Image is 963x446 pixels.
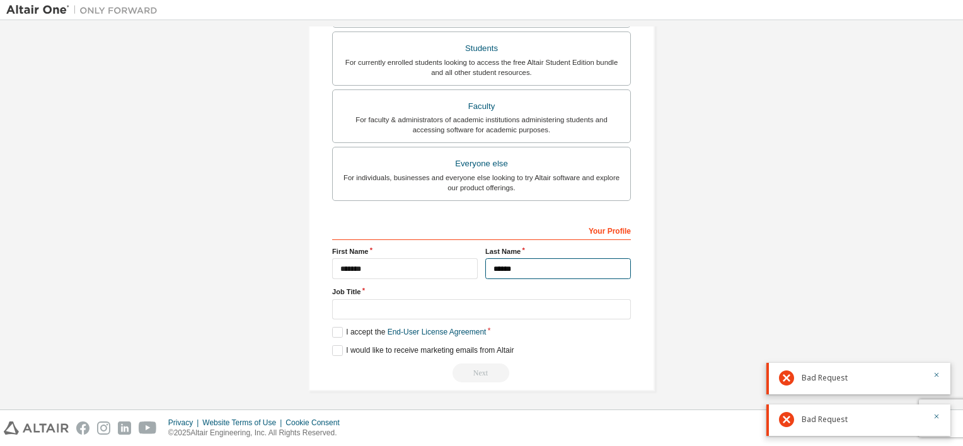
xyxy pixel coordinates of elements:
[388,328,487,336] a: End-User License Agreement
[6,4,164,16] img: Altair One
[340,155,623,173] div: Everyone else
[118,421,131,435] img: linkedin.svg
[340,98,623,115] div: Faculty
[332,363,631,382] div: Read and acccept EULA to continue
[332,246,478,256] label: First Name
[332,287,631,297] label: Job Title
[802,373,848,383] span: Bad Request
[202,418,285,428] div: Website Terms of Use
[332,327,486,338] label: I accept the
[340,173,623,193] div: For individuals, businesses and everyone else looking to try Altair software and explore our prod...
[802,415,848,425] span: Bad Request
[285,418,347,428] div: Cookie Consent
[332,220,631,240] div: Your Profile
[332,345,514,356] label: I would like to receive marketing emails from Altair
[4,421,69,435] img: altair_logo.svg
[76,421,89,435] img: facebook.svg
[340,57,623,77] div: For currently enrolled students looking to access the free Altair Student Edition bundle and all ...
[340,115,623,135] div: For faculty & administrators of academic institutions administering students and accessing softwa...
[139,421,157,435] img: youtube.svg
[168,418,202,428] div: Privacy
[485,246,631,256] label: Last Name
[97,421,110,435] img: instagram.svg
[340,40,623,57] div: Students
[168,428,347,438] p: © 2025 Altair Engineering, Inc. All Rights Reserved.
